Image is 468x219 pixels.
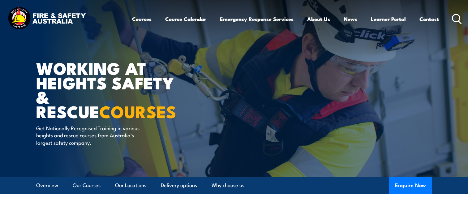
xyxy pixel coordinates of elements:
[419,11,439,27] a: Contact
[212,177,244,194] a: Why choose us
[99,98,176,124] strong: COURSES
[36,124,149,146] p: Get Nationally Recognised Training in various heights and rescue courses from Australia’s largest...
[132,11,152,27] a: Courses
[165,11,206,27] a: Course Calendar
[73,177,101,194] a: Our Courses
[36,177,58,194] a: Overview
[389,177,432,194] button: Enquire Now
[344,11,357,27] a: News
[36,61,189,118] h1: WORKING AT HEIGHTS SAFETY & RESCUE
[115,177,146,194] a: Our Locations
[220,11,294,27] a: Emergency Response Services
[371,11,406,27] a: Learner Portal
[161,177,197,194] a: Delivery options
[307,11,330,27] a: About Us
